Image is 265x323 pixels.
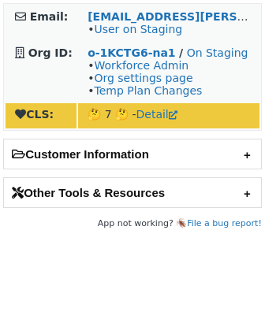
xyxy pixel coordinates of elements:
a: Workforce Admin [94,59,188,72]
a: Org settings page [94,72,192,84]
a: On Staging [187,46,248,59]
a: o-1KCTG6-na1 [88,46,175,59]
strong: / [179,46,183,59]
span: • [88,23,182,35]
strong: CLS: [15,108,54,121]
a: Detail [136,108,177,121]
footer: App not working? 🪳 [3,216,262,232]
span: • • • [88,59,202,97]
a: File a bug report! [187,218,262,228]
h2: Customer Information [4,139,261,169]
strong: Org ID: [28,46,73,59]
a: Temp Plan Changes [94,84,202,97]
a: User on Staging [94,23,182,35]
strong: Email: [30,10,69,23]
td: 🤔 7 🤔 - [78,103,259,128]
h2: Other Tools & Resources [4,178,261,207]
